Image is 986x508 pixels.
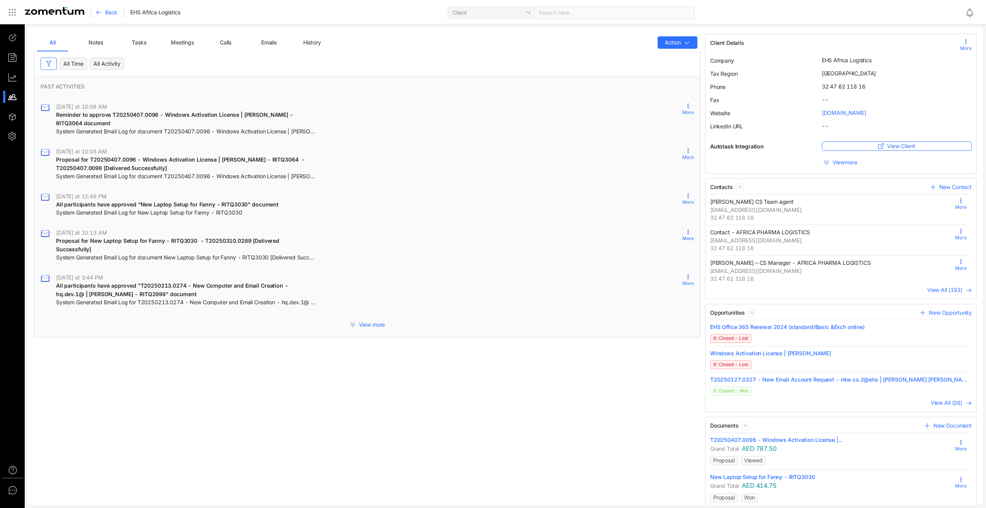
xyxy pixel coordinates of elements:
[41,83,700,90] span: PAST ACTIVITIES
[955,234,967,241] span: More
[682,109,694,116] span: More
[955,204,967,211] span: More
[658,36,697,49] button: Action
[359,321,385,329] span: View more
[710,84,726,90] span: Phone
[56,254,316,261] span: System Generated Email Log for document New Laptop Setup for Fanny - RITQ3030 [Delivered Successf...
[710,97,719,103] span: Fax
[939,183,972,191] span: New Contact
[822,96,972,104] span: --
[56,103,107,110] span: [DATE] at 10:06 AM
[822,122,972,130] span: --
[25,7,84,15] img: Zomentum Logo
[88,39,103,46] span: Notes
[261,39,277,46] span: Emails
[710,244,950,252] span: 32 47 62 118 16
[105,9,117,16] span: Back
[744,494,755,501] span: Won
[710,334,751,343] span: 6: Closed - Lost
[49,39,56,46] span: All
[56,282,289,297] span: All participants have approved "T20250213.0274 - New Computer and Email Creation - hq.dev.1@ | [P...
[130,9,180,16] span: EHS Africa Logistics
[132,39,146,46] span: Tasks
[710,110,730,116] span: Website
[56,298,316,306] span: System Generated Email Log for T20250213.0274 - New Computer and Email Creation - hq.dev.1@ | [PE...
[56,209,242,216] span: System Generated Email Log for New Laptop Setup for Fanny - RITQ3030
[665,39,681,46] span: Action
[710,482,739,489] span: Grand Total
[682,235,694,242] span: More
[822,56,972,64] span: EHS Africa Logistics
[710,323,972,331] a: EHS Office 365 Renewal 2024 (standard/Basic &Exch online)
[90,58,124,70] div: All Activity
[710,143,816,150] span: Autotask Integration
[56,148,107,155] span: [DATE] at 10:05 AM
[682,199,694,206] span: More
[56,237,281,252] span: Proposal for New Laptop Setup for Fanny - RITQ3030 - T20250310.0289 [Delivered Successfully]
[56,229,107,236] span: [DATE] at 10:13 AM
[710,183,733,191] span: Contacts
[710,445,739,452] span: Grand Total
[710,376,972,384] a: T20250127.0327 - New Email Account Request - mlw.cs.2@ehs | [PERSON_NAME] [PERSON_NAME] RITQ2981
[710,360,751,369] span: 6: Closed - Lost
[713,494,735,501] span: Proposal
[710,275,950,283] span: 32 47 62 118 16
[742,482,776,489] span: AED 414.75
[955,482,967,489] span: More
[710,156,972,169] button: Viewmore
[34,319,700,331] button: View more
[931,399,972,407] a: View All (26)
[710,206,950,214] span: [EMAIL_ADDRESS][DOMAIN_NAME]
[822,141,972,151] button: View Client
[710,309,745,317] span: Opportunities
[710,473,815,481] span: New Laptop Setup for Fanny - RITQ3030
[452,7,530,19] span: Client
[682,154,694,161] span: More
[742,445,776,452] span: AED 787.50
[744,457,763,464] span: Viewed
[710,259,871,266] span: [PERSON_NAME] – CS Manager - AFRICA PHARMA LOGISTICS
[822,70,972,77] span: [GEOGRAPHIC_DATA]
[710,349,972,357] a: Windows Activation License | [PERSON_NAME]
[171,39,194,46] span: Meetings
[56,172,316,180] span: System Generated Email Log for document T20250407.0096 - Windows Activation License | [PERSON_NAM...
[303,39,321,46] span: History
[710,422,739,430] span: Documents
[822,109,866,116] a: [DOMAIN_NAME]
[710,57,734,64] span: Company
[682,280,694,287] span: More
[710,229,810,235] span: Contact - AFRICA PHARMA LOGISTICS
[887,142,915,150] span: View Client
[56,201,279,208] span: All participants have approved "New Laptop Setup for Fanny - RITQ3030" document
[60,58,87,70] div: All Time
[713,457,735,464] span: Proposal
[710,39,744,46] span: Client Details
[710,237,950,244] span: [EMAIL_ADDRESS][DOMAIN_NAME]
[710,70,738,77] span: Tax Region
[822,83,972,90] span: 32 47 62 118 16
[56,111,295,126] span: Reminder to approve T20250407.0096 - Windows Activation License | [PERSON_NAME] - RITQ3064 document
[56,274,103,281] span: [DATE] at 3:44 PM
[710,267,950,275] span: [EMAIL_ADDRESS][DOMAIN_NAME]
[710,387,752,395] span: 6: Closed - Won
[965,3,981,21] div: Notifications
[710,198,794,205] span: [PERSON_NAME] CS Team agent
[955,265,967,272] span: More
[933,422,972,430] span: New Document
[710,214,950,222] span: 32 47 62 118 16
[56,128,316,135] span: System Generated Email Log for document T20250407.0096 - Windows Activation License | [PERSON_NAM...
[927,286,962,293] span: View All ( 193 )
[220,39,231,46] span: Calls
[710,436,950,444] a: T20250407.0096 - Windows Activation License |...
[710,436,843,444] span: T20250407.0096 - Windows Activation License |...
[833,159,859,166] span: View more
[955,445,967,452] span: More
[931,399,962,406] span: View All (26)
[56,156,306,171] span: Proposal for T20250407.0096 - Windows Activation License | [PERSON_NAME] - RITQ3064 - T20250407.0...
[960,45,972,52] span: More
[929,309,972,317] span: New Opportunity
[710,123,743,130] span: LinkedIn URL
